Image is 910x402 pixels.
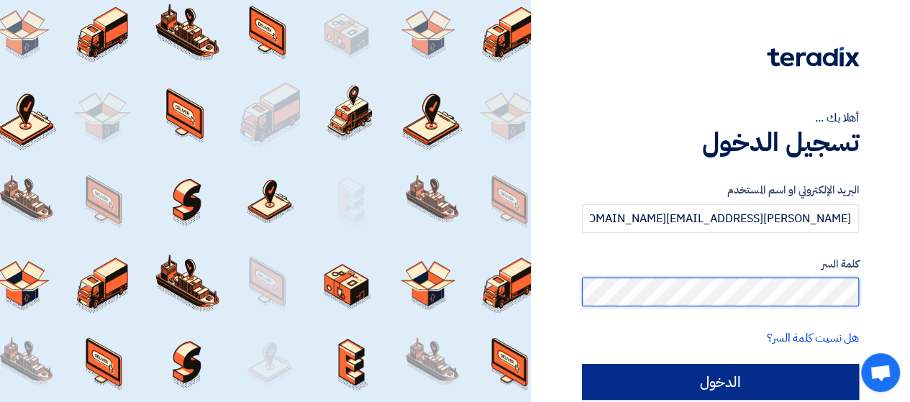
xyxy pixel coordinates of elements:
div: أهلا بك ... [582,109,859,127]
input: أدخل بريد العمل الإلكتروني او اسم المستخدم الخاص بك ... [582,204,859,233]
a: هل نسيت كلمة السر؟ [767,329,859,347]
h1: تسجيل الدخول [582,127,859,158]
img: Teradix logo [767,47,859,67]
input: الدخول [582,364,859,400]
label: كلمة السر [582,256,859,273]
div: Open chat [861,353,900,392]
label: البريد الإلكتروني او اسم المستخدم [582,182,859,198]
